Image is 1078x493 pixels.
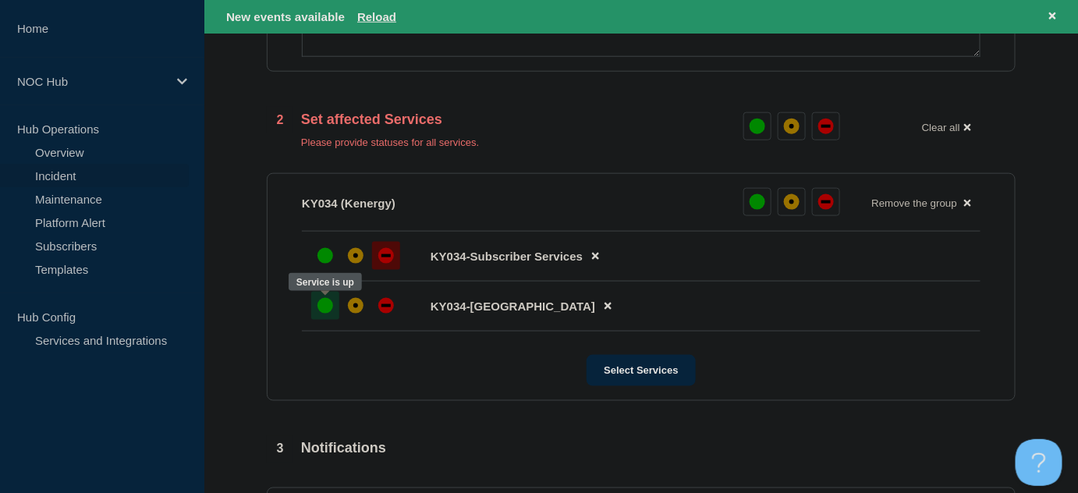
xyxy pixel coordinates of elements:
span: New events available [226,10,345,23]
button: Select Services [587,355,695,386]
div: affected [348,248,363,264]
span: KY034-Subscriber Services [431,250,583,263]
div: affected [784,194,800,210]
div: affected [348,298,363,314]
button: up [743,188,771,216]
p: KY034 (Kenergy) [302,197,395,210]
button: Remove the group [862,188,980,218]
button: affected [778,112,806,140]
div: down [378,248,394,264]
span: 2 [267,107,293,133]
button: Clear all [913,112,980,143]
div: up [750,119,765,134]
span: KY034-[GEOGRAPHIC_DATA] [431,300,595,313]
span: 3 [267,436,293,463]
div: down [818,194,834,210]
div: down [378,298,394,314]
div: affected [784,119,800,134]
div: up [317,248,333,264]
button: Reload [357,10,396,23]
div: down [818,119,834,134]
div: Notifications [267,436,386,463]
button: down [812,112,840,140]
button: affected [778,188,806,216]
iframe: Help Scout Beacon - Open [1016,439,1062,486]
p: Please provide statuses for all services. [301,137,479,148]
div: up [750,194,765,210]
div: up [317,298,333,314]
span: Remove the group [871,197,957,209]
div: Service is up [296,277,354,288]
button: down [812,188,840,216]
button: up [743,112,771,140]
div: Set affected Services [267,107,479,133]
p: NOC Hub [17,75,167,88]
